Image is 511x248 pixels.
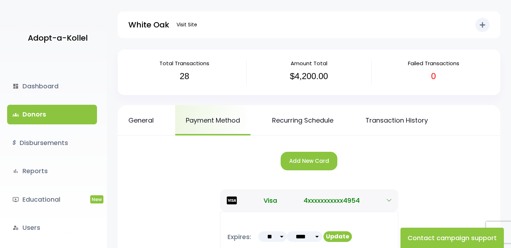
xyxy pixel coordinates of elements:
a: groupsDonors [7,105,97,124]
i: ondemand_video [12,196,19,203]
a: ondemand_videoEducationalNew [7,190,97,209]
span: Visa [264,196,277,205]
span: New [90,195,103,203]
a: $Disbursements [7,133,97,153]
a: manage_accountsUsers [7,218,97,237]
h3: 28 [128,71,241,82]
button: add [475,18,490,32]
button: Update [323,231,352,242]
i: bar_chart [12,168,19,174]
a: General [118,105,164,135]
a: Payment Method [175,105,251,135]
a: dashboardDashboard [7,77,97,96]
span: 4xxxxxxxxxxx4954 [303,196,360,205]
h3: 0 [377,71,490,82]
i: $ [12,138,16,148]
a: Transaction History [355,105,439,135]
a: bar_chartReports [7,161,97,181]
h3: $4,200.00 [252,71,366,82]
span: groups [12,112,19,118]
span: Amount Total [291,60,327,67]
p: Adopt-a-Kollel [28,31,88,45]
span: Total Transactions [159,60,209,67]
button: Add New Card [281,152,337,171]
i: dashboard [12,83,19,89]
span: Failed Transactions [408,60,459,67]
p: White Oak [128,18,169,32]
button: Visa 4xxxxxxxxxxx4954 [220,189,398,212]
button: Contact campaign support [400,228,504,248]
i: add [478,21,487,29]
a: Adopt-a-Kollel [24,21,88,55]
a: Recurring Schedule [261,105,344,135]
i: manage_accounts [12,224,19,231]
a: Visit Site [173,18,201,32]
